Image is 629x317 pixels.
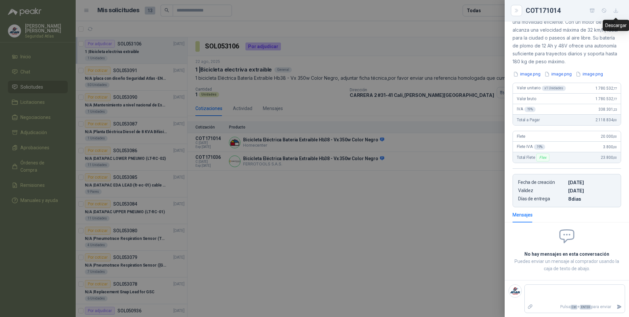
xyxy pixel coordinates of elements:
[613,108,617,111] span: ,23
[595,86,617,91] span: 1.780.532
[614,301,625,313] button: Enviar
[517,107,536,112] span: IVA
[601,155,617,160] span: 23.800
[518,188,566,193] p: Validez
[518,180,566,185] p: Fecha de creación
[536,154,549,161] div: Flex
[517,134,525,139] span: Flete
[580,305,591,309] span: ENTER
[517,97,536,101] span: Valor bruto
[517,154,551,161] span: Total Flete
[568,196,616,202] p: 8 dias
[568,188,616,193] p: [DATE]
[595,118,617,122] span: 2.118.834
[575,71,604,78] button: image.png
[513,7,520,14] button: Close
[524,107,536,112] div: 19 %
[517,144,545,150] span: Flete IVA
[570,305,577,309] span: Ctrl
[513,211,533,218] div: Mensajes
[544,71,572,78] button: image.png
[509,285,521,297] img: Company Logo
[613,118,617,122] span: ,00
[526,5,621,16] div: COT171014
[536,301,614,313] p: Pulsa + para enviar
[513,258,621,272] p: Puedes enviar un mensaje al comprador usando la caja de texto de abajo.
[517,86,566,91] span: Valor unitario
[603,145,617,149] span: 3.800
[613,97,617,101] span: ,77
[534,144,545,150] div: 19 %
[595,97,617,101] span: 1.780.532
[613,156,617,159] span: ,00
[518,196,566,202] p: Días de entrega
[542,86,566,91] div: x 1 Unidades
[601,134,617,139] span: 20.000
[513,250,621,258] h2: No hay mensajes en esta conversación
[613,145,617,149] span: ,00
[517,118,540,122] span: Total a Pagar
[513,71,541,78] button: image.png
[613,87,617,90] span: ,77
[525,301,536,313] label: Adjuntar archivos
[598,107,617,112] span: 338.301
[568,180,616,185] p: [DATE]
[613,135,617,138] span: ,00
[513,2,621,66] p: La bicicleta eléctrica Move Lite Vx Moto 350w, en color negro, es perfecta para quienes buscan un...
